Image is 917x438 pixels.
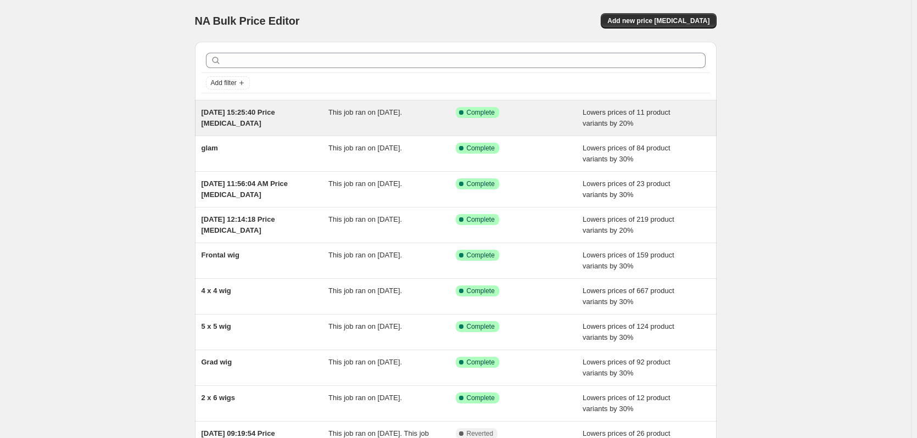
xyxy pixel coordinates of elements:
span: This job ran on [DATE]. [328,215,402,223]
span: [DATE] 11:56:04 AM Price [MEDICAL_DATA] [202,179,288,199]
span: [DATE] 12:14:18 Price [MEDICAL_DATA] [202,215,275,234]
span: This job ran on [DATE]. [328,394,402,402]
span: This job ran on [DATE]. [328,358,402,366]
span: Complete [467,108,495,117]
span: Complete [467,144,495,153]
span: Complete [467,322,495,331]
span: Lowers prices of 124 product variants by 30% [583,322,674,341]
span: Lowers prices of 667 product variants by 30% [583,287,674,306]
span: Complete [467,394,495,402]
span: Complete [467,287,495,295]
span: Lowers prices of 159 product variants by 30% [583,251,674,270]
span: Complete [467,179,495,188]
span: [DATE] 15:25:40 Price [MEDICAL_DATA] [202,108,275,127]
span: This job ran on [DATE]. [328,287,402,295]
span: Frontal wig [202,251,239,259]
span: Complete [467,251,495,260]
span: Add new price [MEDICAL_DATA] [607,16,709,25]
span: This job ran on [DATE]. [328,108,402,116]
span: This job ran on [DATE]. [328,144,402,152]
span: This job ran on [DATE]. [328,322,402,330]
span: This job ran on [DATE]. [328,179,402,188]
span: glam [202,144,218,152]
span: Lowers prices of 11 product variants by 20% [583,108,670,127]
span: Grad wig [202,358,232,366]
span: 4 x 4 wig [202,287,231,295]
span: Lowers prices of 219 product variants by 20% [583,215,674,234]
span: Complete [467,215,495,224]
span: Complete [467,358,495,367]
span: Reverted [467,429,494,438]
button: Add filter [206,76,250,89]
span: Lowers prices of 12 product variants by 30% [583,394,670,413]
span: Lowers prices of 84 product variants by 30% [583,144,670,163]
span: Lowers prices of 92 product variants by 30% [583,358,670,377]
span: 5 x 5 wig [202,322,231,330]
span: 2 x 6 wigs [202,394,235,402]
span: This job ran on [DATE]. [328,251,402,259]
span: Add filter [211,78,237,87]
button: Add new price [MEDICAL_DATA] [601,13,716,29]
span: NA Bulk Price Editor [195,15,300,27]
span: Lowers prices of 23 product variants by 30% [583,179,670,199]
